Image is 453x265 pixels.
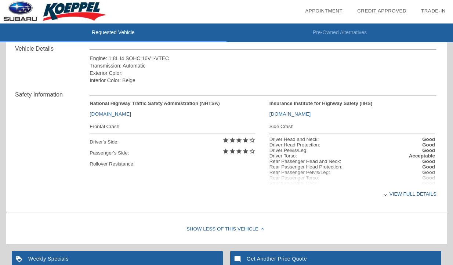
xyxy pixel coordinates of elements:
a: [DOMAIN_NAME] [90,111,131,117]
div: Frontal Crash [90,122,255,131]
strong: Good [422,159,435,164]
div: Show Less of this Vehicle [6,215,447,244]
div: Driver Head Protection: [269,142,320,148]
div: Transmission: Automatic [90,62,436,69]
i: star [229,137,236,144]
i: star_border [249,137,256,144]
div: Safety Information [15,90,90,99]
div: Side Crash [269,122,435,131]
div: Interior Color: Beige [90,77,436,84]
div: Passenger's Side: [90,148,255,159]
i: star [236,137,242,144]
strong: National Highway Traffic Safety Administration (NHTSA) [90,101,220,106]
a: [DOMAIN_NAME] [269,111,311,117]
strong: Good [422,164,435,170]
div: View full details [90,185,436,203]
i: star [222,137,229,144]
a: Credit Approved [357,8,406,14]
div: Rollover Resistance: [90,159,255,170]
div: Driver Pelvis/Leg: [269,148,308,153]
div: Vehicle Details [15,44,90,53]
div: Rear Passenger Head Protection: [269,164,343,170]
a: Trade-In [421,8,446,14]
i: star [236,148,242,155]
strong: Good [422,137,435,142]
i: star_border [249,148,256,155]
strong: Acceptable [409,153,435,159]
div: Driver Torso: [269,153,297,159]
i: star [242,137,249,144]
div: Engine: 1.8L I4 SOHC 16V i-VTEC [90,55,436,62]
div: Rear Passenger Head and Neck: [269,159,341,164]
i: star [222,148,229,155]
div: Exterior Color: [90,69,436,77]
a: Appointment [305,8,343,14]
div: Driver Head and Neck: [269,137,319,142]
li: Pre-Owned Alternatives [226,23,453,42]
i: star [242,148,249,155]
strong: Good [422,142,435,148]
strong: Good [422,148,435,153]
strong: Good [422,170,435,175]
div: Rear Passenger Pelvis/Leg: [269,170,330,175]
i: star [229,148,236,155]
div: Driver's Side: [90,137,255,148]
strong: Insurance Institute for Highway Safety (IIHS) [269,101,373,106]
